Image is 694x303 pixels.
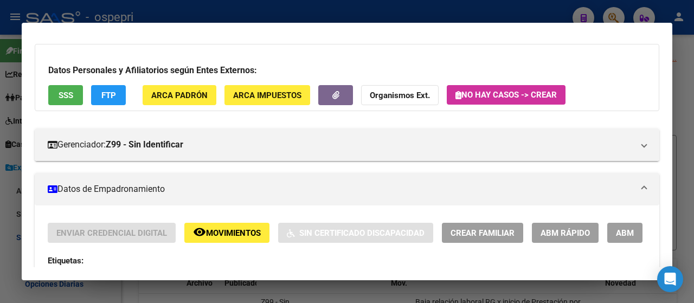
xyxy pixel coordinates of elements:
button: Enviar Credencial Digital [48,223,176,243]
button: Sin Certificado Discapacidad [278,223,433,243]
mat-expansion-panel-header: Datos de Empadronamiento [35,173,659,205]
strong: Organismos Ext. [370,91,430,100]
mat-icon: remove_red_eye [193,225,206,238]
strong: Etiquetas: [48,256,83,266]
button: FTP [91,85,126,105]
mat-expansion-panel-header: Gerenciador:Z99 - Sin Identificar [35,128,659,161]
button: ABM [607,223,642,243]
span: Sin Certificado Discapacidad [299,228,425,238]
span: Crear Familiar [451,228,515,238]
span: ARCA Impuestos [233,91,301,100]
button: Organismos Ext. [361,85,439,105]
button: No hay casos -> Crear [447,85,566,105]
span: ABM [616,228,634,238]
mat-panel-title: Gerenciador: [48,138,633,151]
button: Crear Familiar [442,223,523,243]
span: No hay casos -> Crear [455,90,557,100]
div: Open Intercom Messenger [657,266,683,292]
strong: Z99 - Sin Identificar [106,138,183,151]
button: ARCA Impuestos [224,85,310,105]
mat-panel-title: Datos de Empadronamiento [48,183,633,196]
button: ARCA Padrón [143,85,216,105]
button: SSS [48,85,83,105]
button: ABM Rápido [532,223,599,243]
span: FTP [101,91,116,100]
button: Movimientos [184,223,269,243]
span: ABM Rápido [541,228,590,238]
span: SSS [59,91,73,100]
span: ARCA Padrón [151,91,208,100]
span: Movimientos [206,228,261,238]
span: Enviar Credencial Digital [56,228,167,238]
h3: Datos Personales y Afiliatorios según Entes Externos: [48,64,646,77]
